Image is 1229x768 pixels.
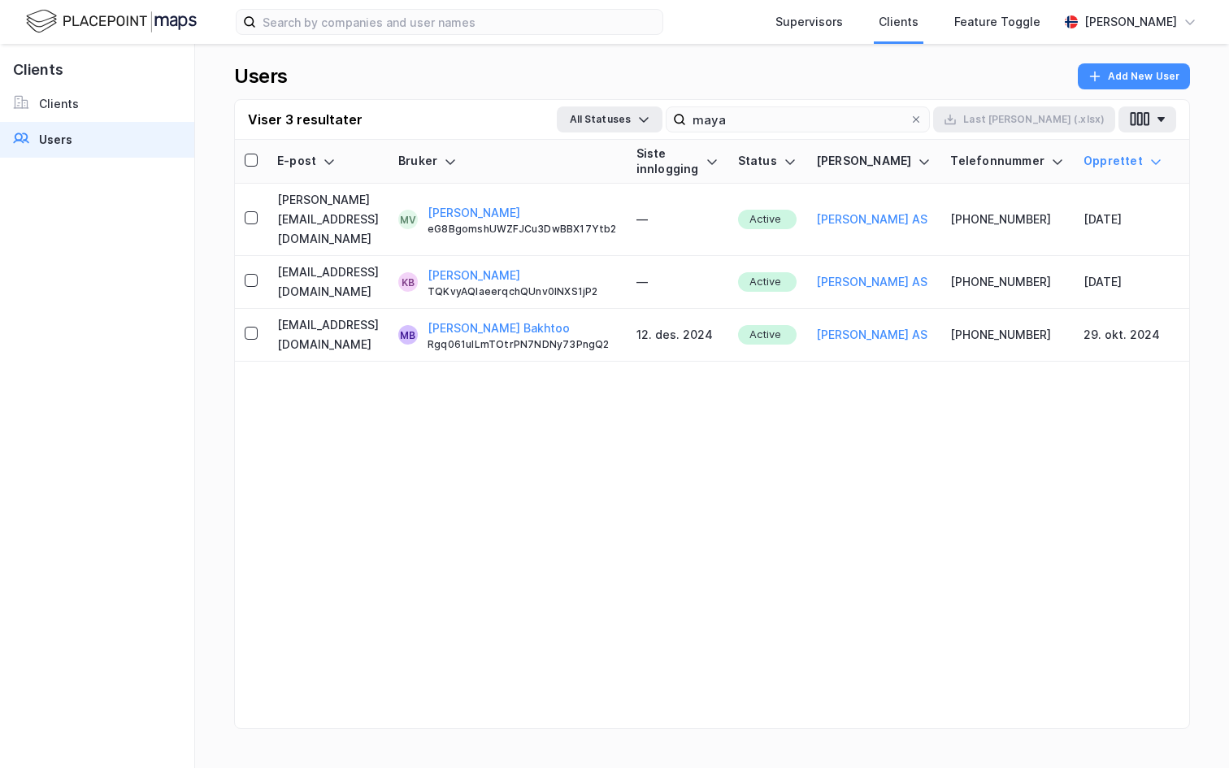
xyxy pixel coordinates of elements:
[816,210,927,229] button: [PERSON_NAME] AS
[428,223,617,236] div: eG8BgomshUWZFJCu3DwBBX17Ytb2
[402,272,415,292] div: KB
[954,12,1040,32] div: Feature Toggle
[277,154,379,169] div: E-post
[267,184,389,256] td: [PERSON_NAME][EMAIL_ADDRESS][DOMAIN_NAME]
[879,12,918,32] div: Clients
[398,154,617,169] div: Bruker
[775,12,843,32] div: Supervisors
[428,285,617,298] div: TQKvyAQIaeerqchQUnv0lNXS1jP2
[1084,154,1162,169] div: Opprettet
[950,210,1064,229] div: [PHONE_NUMBER]
[428,203,520,223] button: [PERSON_NAME]
[816,154,932,169] div: [PERSON_NAME]
[686,107,910,132] input: Search user by name, email or client
[39,130,72,150] div: Users
[636,146,719,176] div: Siste innlogging
[26,7,197,36] img: logo.f888ab2527a4732fd821a326f86c7f29.svg
[1074,309,1172,362] td: 29. okt. 2024
[248,110,363,129] div: Viser 3 resultater
[1074,256,1172,309] td: [DATE]
[816,325,927,345] button: [PERSON_NAME] AS
[256,10,662,34] input: Search by companies and user names
[627,256,728,309] td: —
[428,319,570,338] button: [PERSON_NAME] Bakhtoo
[400,325,415,345] div: MB
[400,210,416,229] div: MV
[1148,690,1229,768] div: Kontrollprogram for chat
[950,272,1064,292] div: [PHONE_NUMBER]
[234,63,288,89] div: Users
[1084,12,1177,32] div: [PERSON_NAME]
[627,184,728,256] td: —
[816,272,927,292] button: [PERSON_NAME] AS
[428,338,617,351] div: Rgq061uILmTOtrPN7NDNy73PngQ2
[39,94,79,114] div: Clients
[557,106,662,132] button: All Statuses
[1148,690,1229,768] iframe: Chat Widget
[627,309,728,362] td: 12. des. 2024
[267,309,389,362] td: [EMAIL_ADDRESS][DOMAIN_NAME]
[1074,184,1172,256] td: [DATE]
[428,266,520,285] button: [PERSON_NAME]
[267,256,389,309] td: [EMAIL_ADDRESS][DOMAIN_NAME]
[1078,63,1190,89] button: Add New User
[950,154,1064,169] div: Telefonnummer
[738,154,797,169] div: Status
[950,325,1064,345] div: [PHONE_NUMBER]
